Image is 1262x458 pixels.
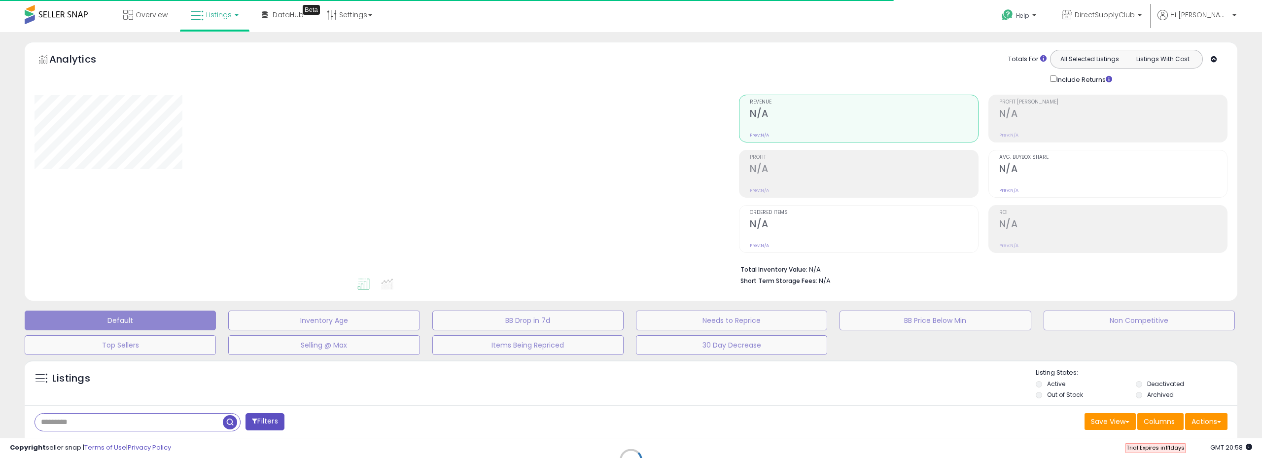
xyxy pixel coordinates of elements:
[1157,10,1236,32] a: Hi [PERSON_NAME]
[10,443,46,452] strong: Copyright
[136,10,168,20] span: Overview
[750,155,978,160] span: Profit
[1001,9,1014,21] i: Get Help
[750,218,978,232] h2: N/A
[1170,10,1229,20] span: Hi [PERSON_NAME]
[999,210,1227,215] span: ROI
[999,155,1227,160] span: Avg. Buybox Share
[636,311,827,330] button: Needs to Reprice
[273,10,304,20] span: DataHub
[999,100,1227,105] span: Profit [PERSON_NAME]
[303,5,320,15] div: Tooltip anchor
[750,243,769,248] small: Prev: N/A
[750,100,978,105] span: Revenue
[25,311,216,330] button: Default
[25,335,216,355] button: Top Sellers
[432,311,624,330] button: BB Drop in 7d
[740,277,817,285] b: Short Term Storage Fees:
[740,263,1220,275] li: N/A
[750,163,978,176] h2: N/A
[49,52,115,69] h5: Analytics
[636,335,827,355] button: 30 Day Decrease
[1075,10,1135,20] span: DirectSupplyClub
[999,218,1227,232] h2: N/A
[1053,53,1126,66] button: All Selected Listings
[10,443,171,453] div: seller snap | |
[1016,11,1029,20] span: Help
[206,10,232,20] span: Listings
[1044,311,1235,330] button: Non Competitive
[1043,73,1124,85] div: Include Returns
[750,210,978,215] span: Ordered Items
[999,132,1018,138] small: Prev: N/A
[994,1,1046,32] a: Help
[819,276,831,285] span: N/A
[750,187,769,193] small: Prev: N/A
[999,108,1227,121] h2: N/A
[1126,53,1199,66] button: Listings With Cost
[228,311,420,330] button: Inventory Age
[740,265,807,274] b: Total Inventory Value:
[228,335,420,355] button: Selling @ Max
[999,243,1018,248] small: Prev: N/A
[999,187,1018,193] small: Prev: N/A
[1008,55,1047,64] div: Totals For
[750,108,978,121] h2: N/A
[840,311,1031,330] button: BB Price Below Min
[750,132,769,138] small: Prev: N/A
[999,163,1227,176] h2: N/A
[432,335,624,355] button: Items Being Repriced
